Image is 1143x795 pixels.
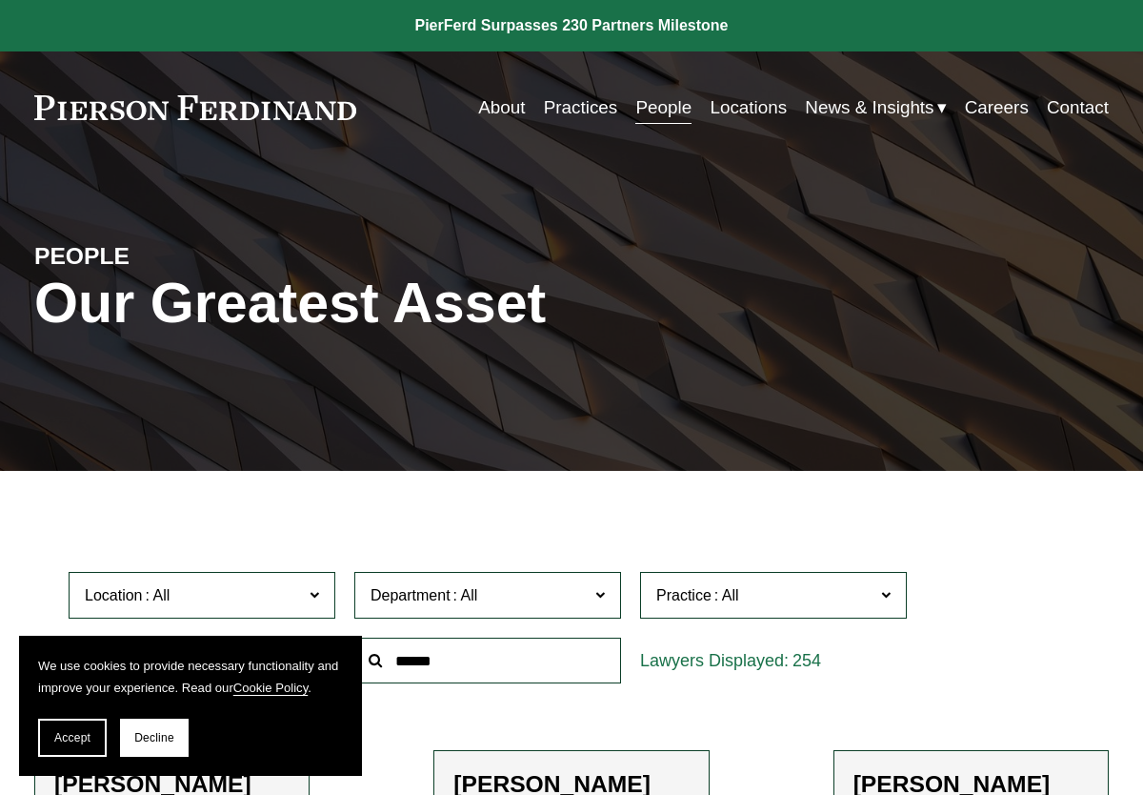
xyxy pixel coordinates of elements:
a: Locations [710,90,787,126]
a: Cookie Policy [233,681,308,695]
p: We use cookies to provide necessary functionality and improve your experience. Read our . [38,655,343,700]
span: Practice [656,587,712,603]
span: Location [85,587,143,603]
button: Accept [38,719,107,757]
a: Contact [1047,90,1109,126]
a: Practices [544,90,618,126]
a: About [478,90,525,126]
button: Decline [120,719,189,757]
span: 254 [792,651,821,670]
a: Careers [965,90,1029,126]
span: Decline [134,731,174,744]
a: People [635,90,692,126]
a: folder dropdown [805,90,946,126]
section: Cookie banner [19,636,362,776]
h4: PEOPLE [34,241,303,271]
span: News & Insights [805,92,933,124]
h1: Our Greatest Asset [34,271,751,336]
span: Accept [54,731,90,744]
span: Department [371,587,451,603]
